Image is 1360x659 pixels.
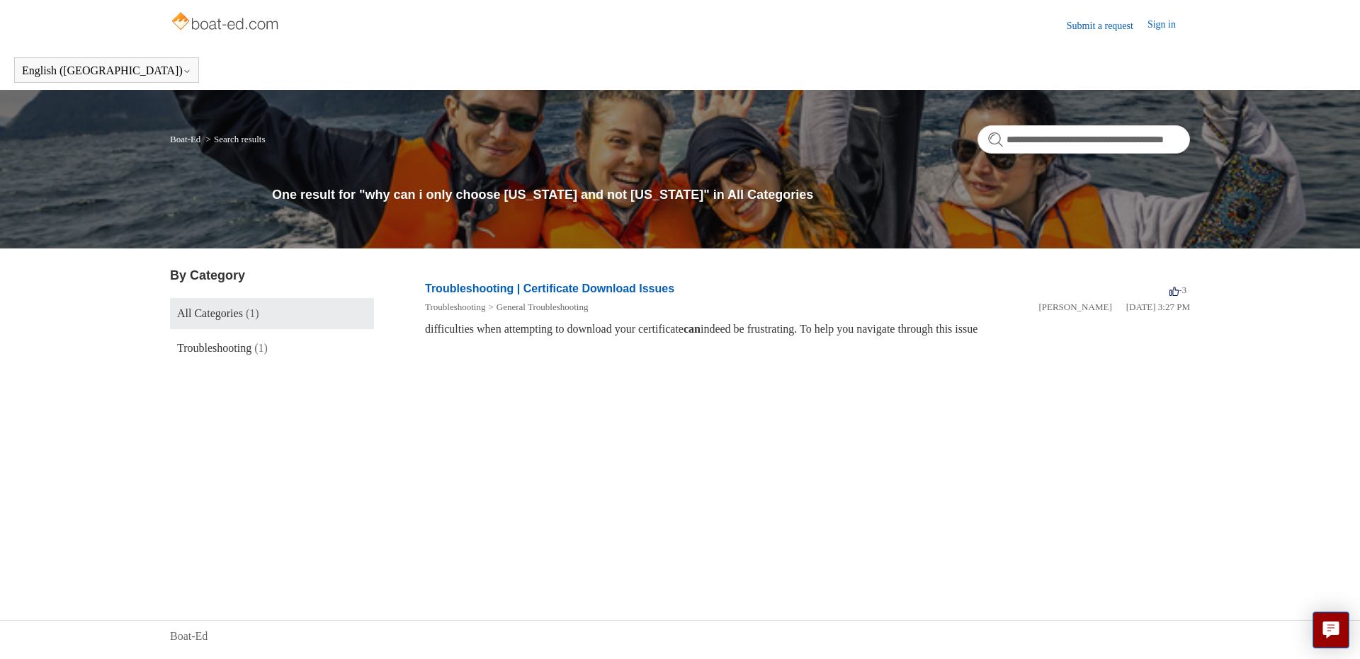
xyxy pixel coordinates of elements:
h3: By Category [170,266,374,285]
button: Live chat [1313,612,1349,648]
span: -3 [1169,285,1186,295]
div: difficulties when attempting to download your certificate indeed be frustrating. To help you navi... [425,321,1190,338]
span: (1) [254,342,268,354]
li: Troubleshooting [425,300,485,314]
a: Troubleshooting | Certificate Download Issues [425,282,674,294]
a: Troubleshooting [425,302,485,312]
input: Search [977,125,1190,154]
img: Boat-Ed Help Center home page [170,8,283,37]
a: Sign in [1147,17,1190,34]
li: General Troubleshooting [485,300,588,314]
h1: One result for "why can i only choose [US_STATE] and not [US_STATE]" in All Categories [272,185,1190,205]
span: All Categories [177,307,243,319]
li: Search results [203,134,266,144]
a: Boat-Ed [170,628,208,645]
button: English ([GEOGRAPHIC_DATA]) [22,64,191,77]
a: All Categories (1) [170,298,374,329]
em: can [684,323,701,335]
li: [PERSON_NAME] [1038,300,1111,314]
a: Troubleshooting (1) [170,333,374,364]
span: (1) [246,307,259,319]
li: Boat-Ed [170,134,203,144]
a: Submit a request [1067,18,1147,33]
span: Troubleshooting [177,342,251,354]
a: Boat-Ed [170,134,200,144]
a: General Troubleshooting [497,302,589,312]
time: 01/05/2024, 15:27 [1126,302,1190,312]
